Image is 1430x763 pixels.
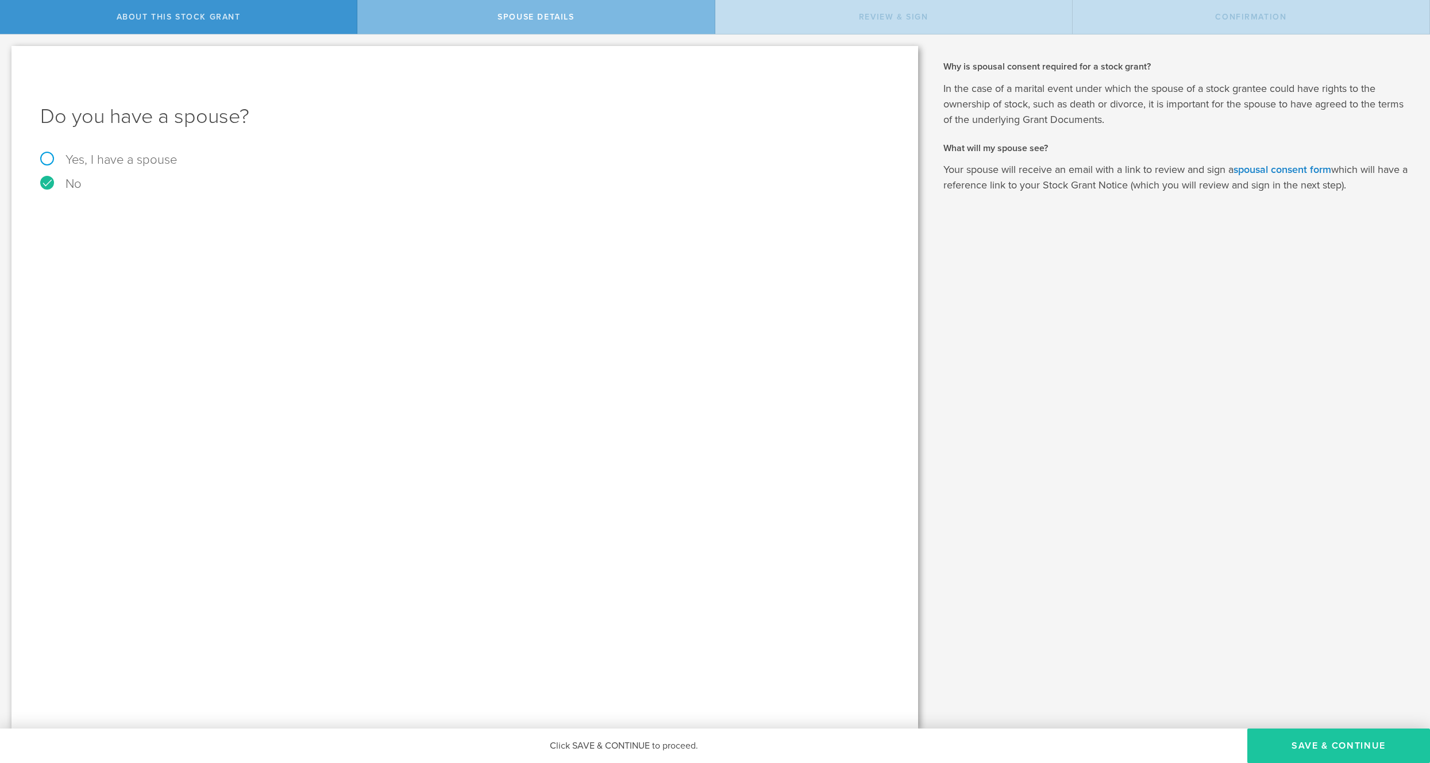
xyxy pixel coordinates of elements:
[1234,163,1331,176] a: spousal consent form
[943,142,1413,155] h2: What will my spouse see?
[1215,12,1286,22] span: Confirmation
[498,12,574,22] span: Spouse Details
[943,81,1413,128] p: In the case of a marital event under which the spouse of a stock grantee could have rights to the...
[117,12,241,22] span: About this stock grant
[40,178,889,190] label: No
[40,103,889,130] h1: Do you have a spouse?
[859,12,928,22] span: Review & Sign
[943,162,1413,193] p: Your spouse will receive an email with a link to review and sign a which will have a reference li...
[40,153,889,166] label: Yes, I have a spouse
[1247,729,1430,763] button: Save & Continue
[943,60,1413,73] h2: Why is spousal consent required for a stock grant?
